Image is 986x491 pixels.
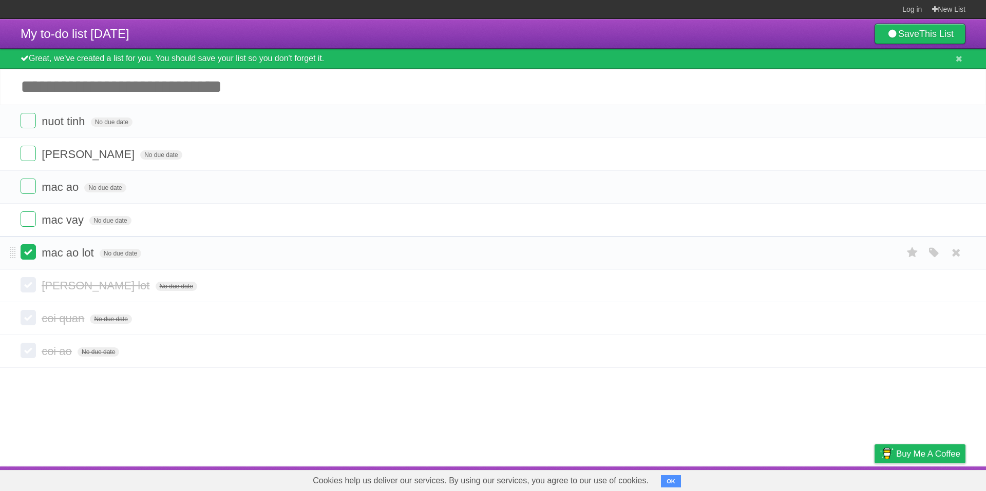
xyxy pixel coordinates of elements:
span: nuot tinh [42,115,87,128]
a: Terms [826,469,849,488]
img: Buy me a coffee [880,445,894,462]
span: No due date [78,347,119,357]
span: No due date [89,216,131,225]
span: No due date [156,282,197,291]
label: Done [21,343,36,358]
a: SaveThis List [875,24,965,44]
span: No due date [90,315,131,324]
a: Privacy [861,469,888,488]
span: No due date [140,150,182,160]
span: Cookies help us deliver our services. By using our services, you agree to our use of cookies. [302,470,659,491]
b: This List [919,29,954,39]
a: Developers [772,469,813,488]
span: My to-do list [DATE] [21,27,129,41]
span: Buy me a coffee [896,445,960,463]
span: mac vay [42,213,86,226]
label: Done [21,211,36,227]
span: No due date [100,249,141,258]
label: Done [21,146,36,161]
label: Done [21,113,36,128]
a: Buy me a coffee [875,444,965,463]
span: No due date [91,117,132,127]
span: mac ao [42,181,81,193]
a: Suggest a feature [901,469,965,488]
label: Done [21,179,36,194]
span: [PERSON_NAME] lot [42,279,152,292]
a: About [738,469,760,488]
span: [PERSON_NAME] [42,148,137,161]
span: mac ao lot [42,246,97,259]
span: No due date [84,183,126,192]
label: Done [21,244,36,260]
span: coi quan [42,312,87,325]
span: coi ao [42,345,74,358]
label: Done [21,277,36,292]
label: Done [21,310,36,325]
button: OK [661,475,681,487]
label: Star task [903,244,922,261]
